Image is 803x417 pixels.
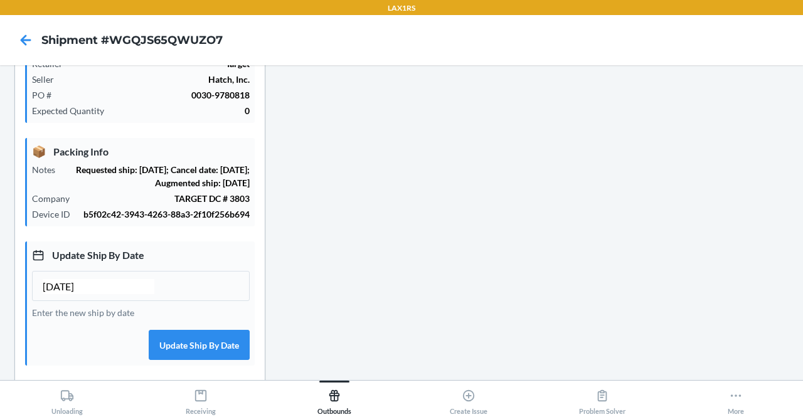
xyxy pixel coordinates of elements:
div: Outbounds [317,384,351,415]
button: Receiving [134,381,267,415]
p: Company [32,192,80,205]
p: 0 [114,104,250,117]
p: TARGET DC # 3803 [80,192,250,205]
p: 0030-9780818 [61,88,250,102]
p: b5f02c42-3943-4263-88a3-2f10f256b694 [80,208,250,221]
div: Problem Solver [579,384,625,415]
button: Create Issue [401,381,535,415]
button: Update Ship By Date [149,330,250,360]
p: LAX1RS [388,3,415,14]
h4: Shipment #WGQJS65QWUZO7 [41,32,223,48]
p: Requested ship: [DATE]; Cancel date: [DATE]; Augmented ship: [DATE] [65,163,250,189]
p: Expected Quantity [32,104,114,117]
span: 📦 [32,143,46,160]
p: Hatch, Inc. [64,73,250,86]
p: Notes [32,163,65,176]
button: Outbounds [268,381,401,415]
button: More [669,381,803,415]
p: Update Ship By Date [32,246,250,263]
button: Problem Solver [535,381,669,415]
input: MM/DD/YYYY [43,279,154,294]
p: PO # [32,88,61,102]
div: Create Issue [450,384,487,415]
p: Enter the new ship by date [32,306,250,319]
div: Receiving [186,384,216,415]
p: Seller [32,73,64,86]
div: More [728,384,744,415]
p: Device ID [32,208,80,221]
p: Packing Info [32,143,250,160]
div: Unloading [51,384,83,415]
